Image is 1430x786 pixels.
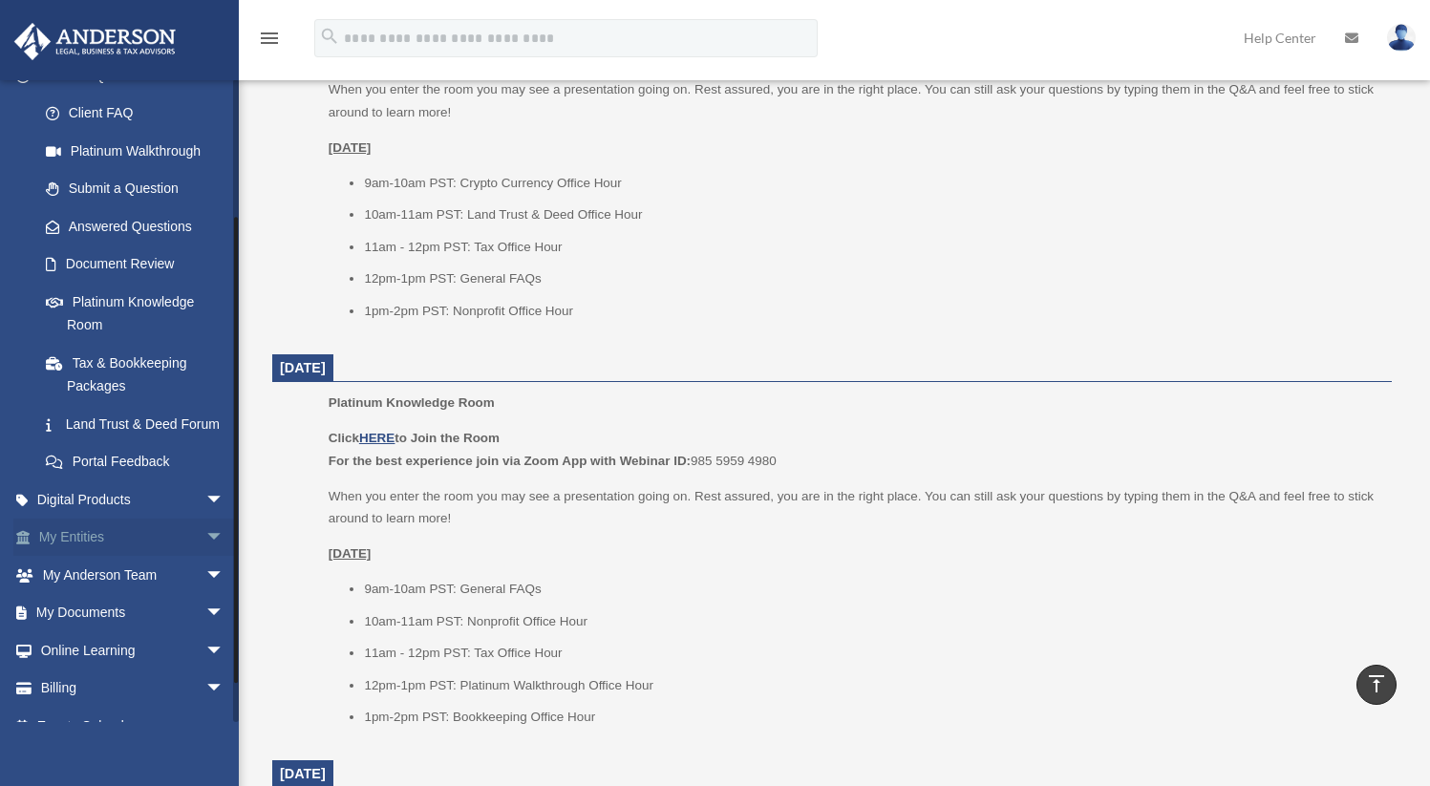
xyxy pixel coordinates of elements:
[364,706,1378,729] li: 1pm-2pm PST: Bookkeeping Office Hour
[329,485,1378,530] p: When you enter the room you may see a presentation going on. Rest assured, you are in the right p...
[13,480,253,519] a: Digital Productsarrow_drop_down
[364,172,1378,195] li: 9am-10am PST: Crypto Currency Office Hour
[1356,665,1397,705] a: vertical_align_top
[13,519,253,557] a: My Entitiesarrow_drop_down
[329,395,495,410] span: Platinum Knowledge Room
[364,203,1378,226] li: 10am-11am PST: Land Trust & Deed Office Hour
[258,33,281,50] a: menu
[1387,24,1416,52] img: User Pic
[13,669,253,708] a: Billingarrow_drop_down
[205,594,244,633] span: arrow_drop_down
[205,556,244,595] span: arrow_drop_down
[280,766,326,781] span: [DATE]
[13,556,253,594] a: My Anderson Teamarrow_drop_down
[13,631,253,669] a: Online Learningarrow_drop_down
[205,519,244,558] span: arrow_drop_down
[27,245,253,284] a: Document Review
[27,443,253,481] a: Portal Feedback
[258,27,281,50] i: menu
[27,344,253,405] a: Tax & Bookkeeping Packages
[329,431,500,445] b: Click to Join the Room
[319,26,340,47] i: search
[27,283,244,344] a: Platinum Knowledge Room
[280,360,326,375] span: [DATE]
[364,267,1378,290] li: 12pm-1pm PST: General FAQs
[27,95,253,133] a: Client FAQ
[27,170,253,208] a: Submit a Question
[9,23,181,60] img: Anderson Advisors Platinum Portal
[364,578,1378,601] li: 9am-10am PST: General FAQs
[27,405,253,443] a: Land Trust & Deed Forum
[364,674,1378,697] li: 12pm-1pm PST: Platinum Walkthrough Office Hour
[329,78,1378,123] p: When you enter the room you may see a presentation going on. Rest assured, you are in the right p...
[329,454,691,468] b: For the best experience join via Zoom App with Webinar ID:
[364,610,1378,633] li: 10am-11am PST: Nonprofit Office Hour
[329,546,372,561] u: [DATE]
[205,669,244,709] span: arrow_drop_down
[364,642,1378,665] li: 11am - 12pm PST: Tax Office Hour
[27,207,253,245] a: Answered Questions
[364,236,1378,259] li: 11am - 12pm PST: Tax Office Hour
[13,594,253,632] a: My Documentsarrow_drop_down
[329,140,372,155] u: [DATE]
[205,631,244,670] span: arrow_drop_down
[364,300,1378,323] li: 1pm-2pm PST: Nonprofit Office Hour
[1365,672,1388,695] i: vertical_align_top
[13,707,253,745] a: Events Calendar
[27,132,253,170] a: Platinum Walkthrough
[205,480,244,520] span: arrow_drop_down
[359,431,395,445] a: HERE
[329,427,1378,472] p: 985 5959 4980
